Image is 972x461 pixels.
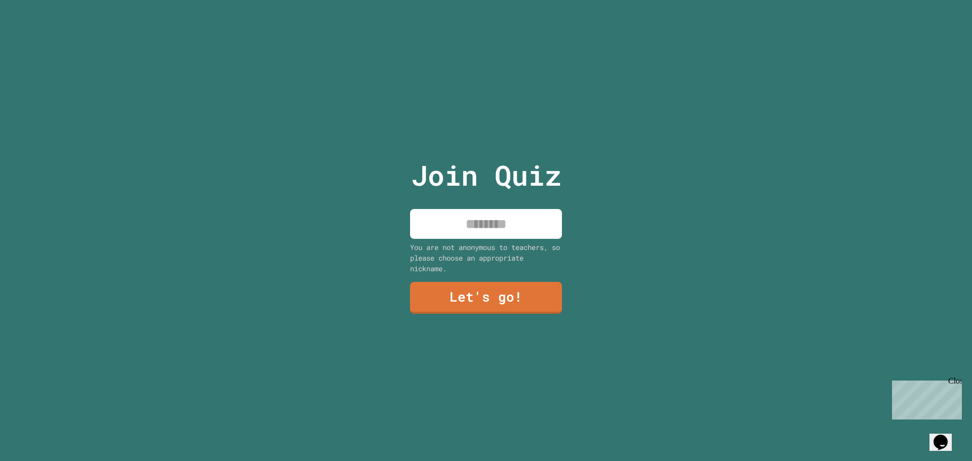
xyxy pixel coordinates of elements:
[888,376,962,420] iframe: chat widget
[4,4,70,64] div: Chat with us now!Close
[410,282,562,314] a: Let's go!
[411,154,561,196] p: Join Quiz
[929,421,962,451] iframe: chat widget
[410,242,562,274] div: You are not anonymous to teachers, so please choose an appropriate nickname.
